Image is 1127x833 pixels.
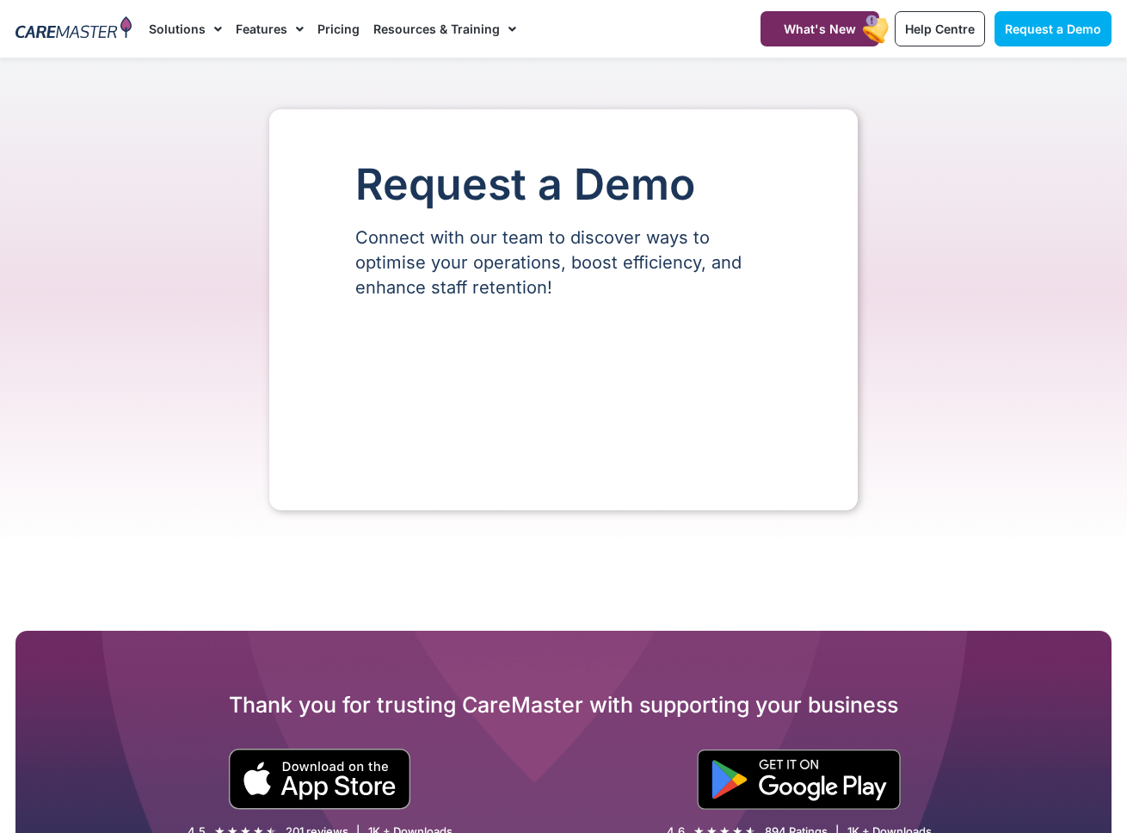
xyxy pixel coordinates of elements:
a: Help Centre [895,11,985,46]
h1: Request a Demo [355,161,772,208]
span: Request a Demo [1005,22,1101,36]
img: "Get is on" Black Google play button. [697,750,901,810]
span: Help Centre [905,22,975,36]
iframe: Form 0 [355,330,772,459]
a: Request a Demo [995,11,1112,46]
h2: Thank you for trusting CareMaster with supporting your business [15,691,1112,719]
img: small black download on the apple app store button. [228,749,411,810]
span: What's New [784,22,856,36]
a: What's New [761,11,879,46]
p: Connect with our team to discover ways to optimise your operations, boost efficiency, and enhance... [355,225,772,300]
img: CareMaster Logo [15,16,132,42]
